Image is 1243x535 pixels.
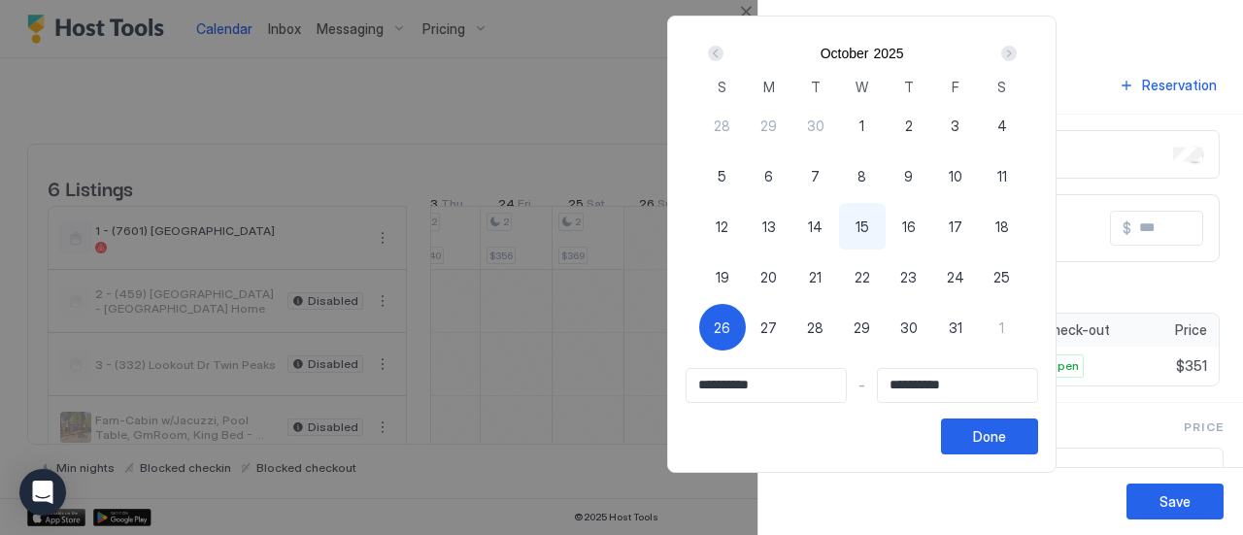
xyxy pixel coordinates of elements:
[932,102,979,149] button: 3
[746,102,792,149] button: 29
[699,304,746,351] button: 26
[809,267,822,287] span: 21
[949,217,962,237] span: 17
[716,217,728,237] span: 12
[856,217,869,237] span: 15
[839,304,886,351] button: 29
[856,77,868,97] span: W
[979,152,1025,199] button: 11
[902,217,916,237] span: 16
[19,469,66,516] div: Open Intercom Messenger
[999,318,1004,338] span: 1
[900,267,917,287] span: 23
[951,116,959,136] span: 3
[704,42,730,65] button: Prev
[714,116,730,136] span: 28
[821,46,869,61] button: October
[714,318,730,338] span: 26
[746,203,792,250] button: 13
[746,152,792,199] button: 6
[760,318,777,338] span: 27
[886,304,932,351] button: 30
[807,318,823,338] span: 28
[995,217,1009,237] span: 18
[886,152,932,199] button: 9
[993,267,1010,287] span: 25
[932,152,979,199] button: 10
[792,152,839,199] button: 7
[764,166,773,186] span: 6
[811,166,820,186] span: 7
[839,203,886,250] button: 15
[858,377,865,394] span: -
[904,166,913,186] span: 9
[760,116,777,136] span: 29
[857,166,866,186] span: 8
[855,267,870,287] span: 22
[932,304,979,351] button: 31
[792,102,839,149] button: 30
[792,253,839,300] button: 21
[808,217,823,237] span: 14
[792,203,839,250] button: 14
[997,166,1007,186] span: 11
[949,318,962,338] span: 31
[878,369,1037,402] input: Input Field
[997,77,1006,97] span: S
[997,116,1007,136] span: 4
[979,203,1025,250] button: 18
[716,267,729,287] span: 19
[979,102,1025,149] button: 4
[839,253,886,300] button: 22
[699,203,746,250] button: 12
[952,77,959,97] span: F
[886,102,932,149] button: 2
[979,253,1025,300] button: 25
[699,152,746,199] button: 5
[839,152,886,199] button: 8
[941,418,1038,454] button: Done
[699,253,746,300] button: 19
[859,116,864,136] span: 1
[886,203,932,250] button: 16
[994,42,1021,65] button: Next
[854,318,870,338] span: 29
[839,102,886,149] button: 1
[904,77,914,97] span: T
[718,166,726,186] span: 5
[792,304,839,351] button: 28
[718,77,726,97] span: S
[932,203,979,250] button: 17
[746,304,792,351] button: 27
[807,116,824,136] span: 30
[949,166,962,186] span: 10
[746,253,792,300] button: 20
[905,116,913,136] span: 2
[973,426,1006,447] div: Done
[811,77,821,97] span: T
[947,267,964,287] span: 24
[886,253,932,300] button: 23
[874,46,904,61] button: 2025
[900,318,918,338] span: 30
[763,77,775,97] span: M
[760,267,777,287] span: 20
[762,217,776,237] span: 13
[979,304,1025,351] button: 1
[932,253,979,300] button: 24
[699,102,746,149] button: 28
[687,369,846,402] input: Input Field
